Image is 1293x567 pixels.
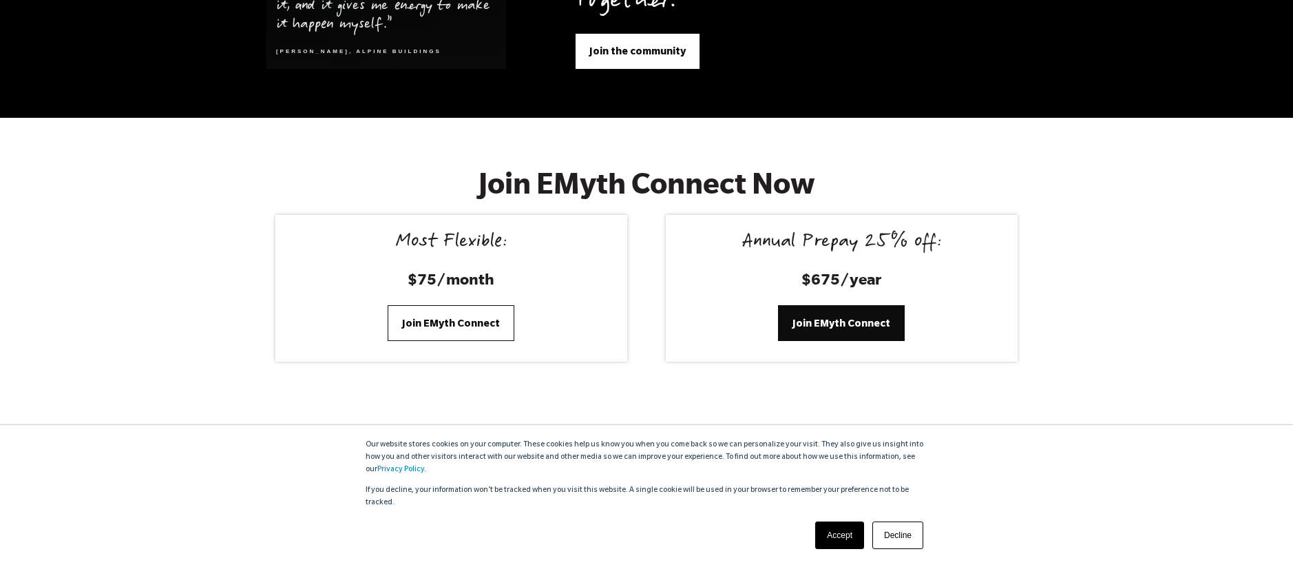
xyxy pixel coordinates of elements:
cite: [PERSON_NAME], Alpine Buildings [276,48,441,54]
a: Join EMyth Connect [778,305,905,341]
p: Our website stores cookies on your computer. These cookies help us know you when you come back so... [366,439,927,476]
span: Join the community [589,43,686,59]
h2: Join EMyth Connect Now [364,166,929,200]
h3: $75/month [292,268,610,289]
h3: $675/year [682,268,1000,289]
a: Decline [872,522,923,549]
div: Most Flexible: [292,231,610,255]
a: Join EMyth Connect [388,305,514,341]
a: Join the community [575,33,700,69]
span: Join EMyth Connect [402,316,500,331]
div: Annual Prepay 25% off: [682,231,1000,255]
a: Accept [815,522,864,549]
span: Join EMyth Connect [792,316,890,331]
p: If you decline, your information won’t be tracked when you visit this website. A single cookie wi... [366,484,927,509]
a: Privacy Policy [377,466,424,474]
